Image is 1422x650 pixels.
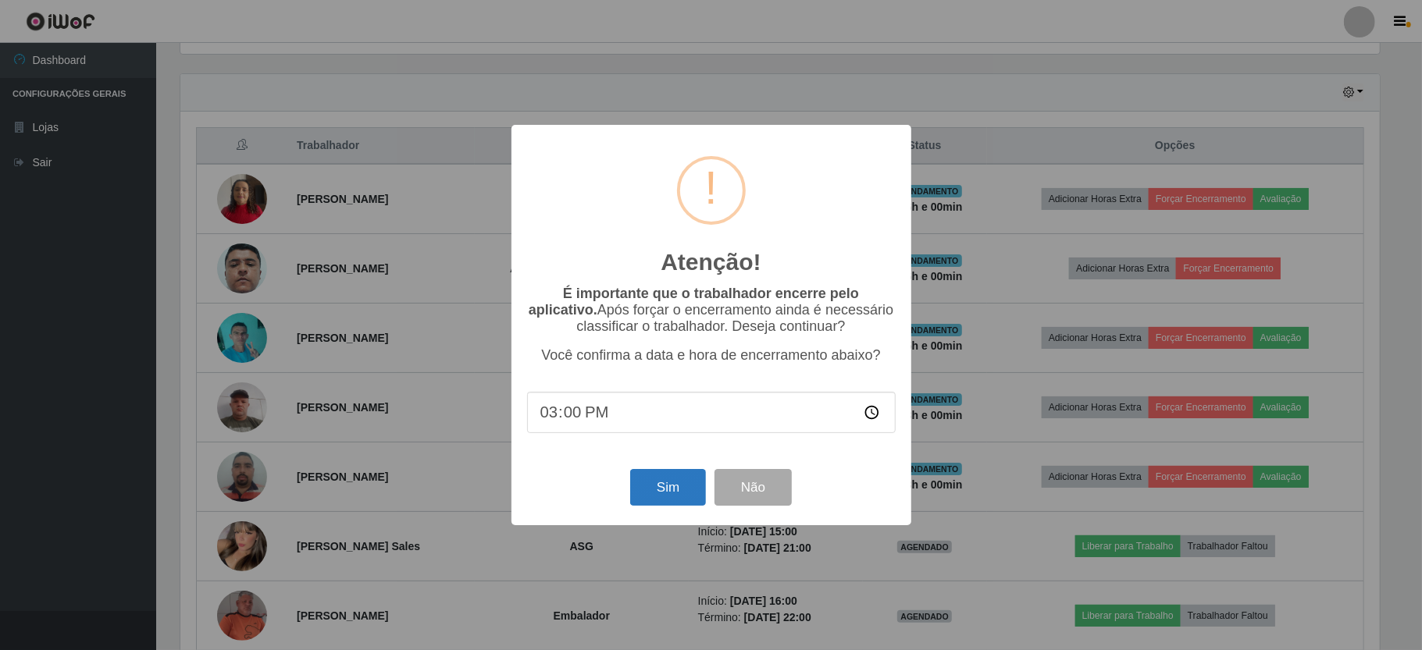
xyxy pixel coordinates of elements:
button: Não [715,469,792,506]
button: Sim [630,469,706,506]
p: Você confirma a data e hora de encerramento abaixo? [527,347,896,364]
b: É importante que o trabalhador encerre pelo aplicativo. [529,286,859,318]
p: Após forçar o encerramento ainda é necessário classificar o trabalhador. Deseja continuar? [527,286,896,335]
h2: Atenção! [661,248,761,276]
